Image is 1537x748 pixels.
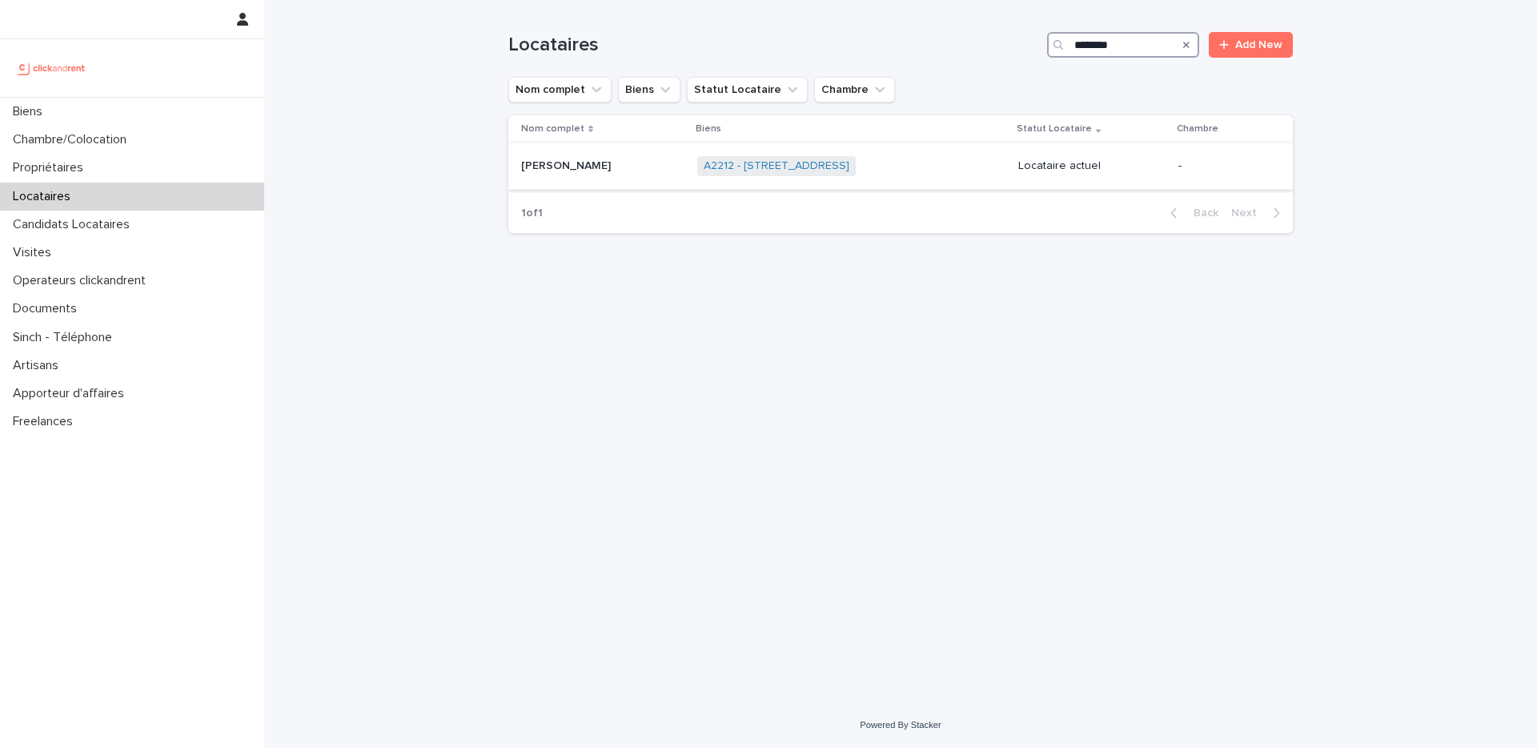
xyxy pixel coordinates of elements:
span: Add New [1235,39,1282,50]
a: Powered By Stacker [860,720,941,730]
p: Locataires [6,189,83,204]
tr: [PERSON_NAME][PERSON_NAME] A2212 - [STREET_ADDRESS] Locataire actuel- [508,143,1293,190]
p: Chambre [1177,120,1218,138]
p: [PERSON_NAME] [521,156,614,173]
h1: Locataires [508,34,1041,57]
p: Freelances [6,414,86,429]
p: Statut Locataire [1017,120,1092,138]
p: Nom complet [521,120,584,138]
p: Biens [6,104,55,119]
p: Candidats Locataires [6,217,142,232]
span: Next [1231,207,1266,219]
button: Chambre [814,77,895,103]
button: Statut Locataire [687,77,808,103]
p: Documents [6,301,90,316]
p: Propriétaires [6,160,96,175]
p: Chambre/Colocation [6,132,139,147]
p: - [1178,159,1267,173]
p: Visites [6,245,64,260]
p: Biens [696,120,721,138]
p: Operateurs clickandrent [6,273,159,288]
p: Apporteur d'affaires [6,386,137,401]
button: Next [1225,206,1293,220]
img: UCB0brd3T0yccxBKYDjQ [13,52,90,84]
p: Locataire actuel [1018,159,1166,173]
button: Back [1158,206,1225,220]
p: Artisans [6,358,71,373]
p: 1 of 1 [508,194,556,233]
input: Search [1047,32,1199,58]
span: Back [1184,207,1218,219]
button: Nom complet [508,77,612,103]
a: A2212 - [STREET_ADDRESS] [704,159,849,173]
a: Add New [1209,32,1293,58]
button: Biens [618,77,680,103]
p: Sinch - Téléphone [6,330,125,345]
